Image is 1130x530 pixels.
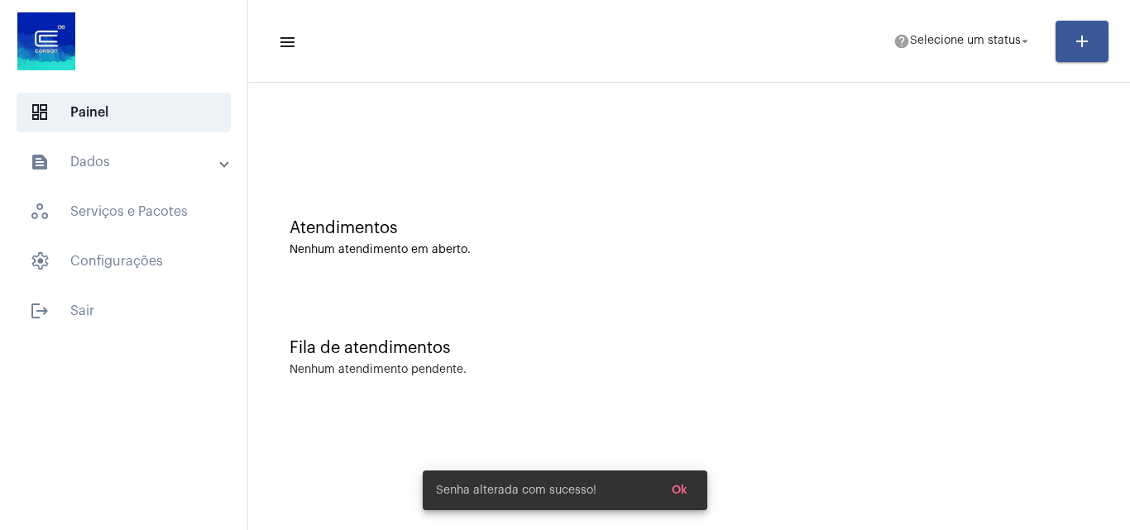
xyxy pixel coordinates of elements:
button: Selecione um status [883,25,1042,58]
span: sidenav icon [30,202,50,222]
span: Configurações [17,241,231,281]
span: Serviços e Pacotes [17,192,231,232]
mat-expansion-panel-header: sidenav iconDados [10,142,247,182]
mat-icon: sidenav icon [278,32,294,52]
div: Nenhum atendimento pendente. [290,364,467,376]
span: Sair [17,291,231,331]
mat-icon: arrow_drop_down [1017,34,1032,49]
span: sidenav icon [30,103,50,122]
span: Ok [672,485,687,496]
span: Senha alterada com sucesso! [436,482,596,499]
mat-icon: help [893,33,910,50]
div: Fila de atendimentos [290,339,1089,357]
span: Selecione um status [910,36,1021,47]
mat-panel-title: Dados [30,152,221,172]
span: sidenav icon [30,251,50,271]
div: Atendimentos [290,219,1089,237]
mat-icon: sidenav icon [30,301,50,321]
mat-icon: add [1072,31,1092,51]
img: d4669ae0-8c07-2337-4f67-34b0df7f5ae4.jpeg [13,8,79,74]
button: Ok [658,475,701,505]
mat-icon: sidenav icon [30,152,50,172]
span: Painel [17,93,231,132]
div: Nenhum atendimento em aberto. [290,244,1089,256]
